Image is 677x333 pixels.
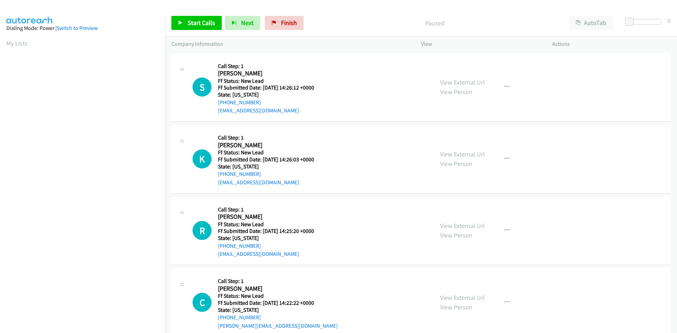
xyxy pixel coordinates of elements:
h2: [PERSON_NAME] [218,141,323,149]
h5: Call Step: 1 [218,278,338,285]
h2: [PERSON_NAME] [218,285,323,293]
h5: Ff Submitted Date: [DATE] 14:25:20 +0000 [218,228,323,235]
a: View External Url [440,294,485,302]
p: Paused [313,18,556,28]
a: [EMAIL_ADDRESS][DOMAIN_NAME] [218,107,299,114]
h5: Ff Status: New Lead [218,78,323,85]
h5: State: [US_STATE] [218,91,323,98]
h5: Ff Submitted Date: [DATE] 14:22:22 +0000 [218,300,338,307]
a: [PHONE_NUMBER] [218,242,261,249]
span: Start Calls [188,19,215,27]
a: Finish [265,16,304,30]
h2: [PERSON_NAME] [218,69,323,78]
a: Switch to Preview [57,25,98,31]
h5: Call Step: 1 [218,63,323,70]
div: 0 [667,16,671,25]
a: My Lists [6,39,28,47]
a: [PHONE_NUMBER] [218,314,261,321]
button: AutoTab [569,16,613,30]
a: [EMAIL_ADDRESS][DOMAIN_NAME] [218,179,299,186]
div: Delay between calls (in seconds) [629,19,661,25]
span: Finish [281,19,297,27]
a: View Person [440,231,472,239]
h5: State: [US_STATE] [218,163,323,170]
h1: S [193,78,212,97]
h2: [PERSON_NAME] [218,213,323,221]
a: View Person [440,88,472,96]
a: View Person [440,160,472,168]
a: Start Calls [171,16,222,30]
h5: Ff Status: New Lead [218,149,323,156]
a: [PERSON_NAME][EMAIL_ADDRESS][DOMAIN_NAME] [218,322,338,329]
div: The call is yet to be attempted [193,78,212,97]
h5: Call Step: 1 [218,134,323,141]
h1: R [193,221,212,240]
span: Next [241,19,254,27]
a: View External Url [440,78,485,86]
div: The call is yet to be attempted [193,293,212,312]
a: [PHONE_NUMBER] [218,171,261,177]
h5: Ff Status: New Lead [218,292,338,300]
a: View External Url [440,222,485,230]
p: View [421,40,539,48]
a: [EMAIL_ADDRESS][DOMAIN_NAME] [218,251,299,257]
div: Dialing Mode: Power | [6,24,159,32]
a: View Person [440,303,472,311]
h5: Ff Submitted Date: [DATE] 14:26:12 +0000 [218,84,323,91]
h5: State: [US_STATE] [218,307,338,314]
h1: K [193,149,212,168]
h5: Call Step: 1 [218,206,323,213]
button: Next [225,16,260,30]
h1: C [193,293,212,312]
a: View External Url [440,150,485,158]
p: Company Information [171,40,408,48]
h5: Ff Submitted Date: [DATE] 14:26:03 +0000 [218,156,323,163]
a: [PHONE_NUMBER] [218,99,261,106]
div: The call is yet to be attempted [193,221,212,240]
p: Actions [552,40,671,48]
h5: Ff Status: New Lead [218,221,323,228]
h5: State: [US_STATE] [218,235,323,242]
div: The call is yet to be attempted [193,149,212,168]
